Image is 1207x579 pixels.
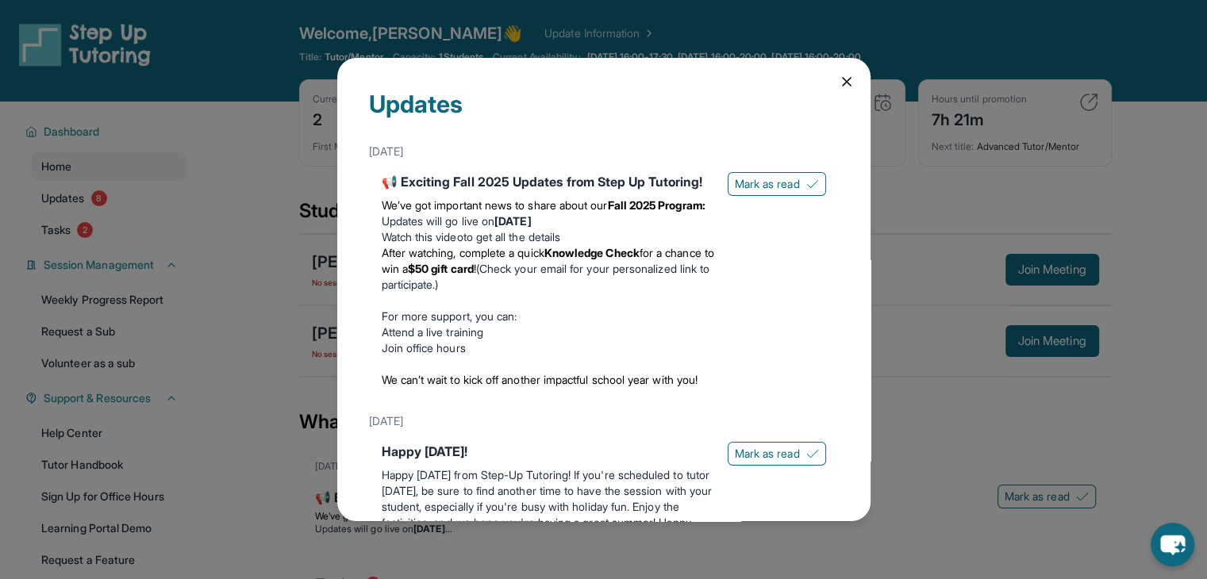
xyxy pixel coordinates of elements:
span: ! [474,262,476,275]
div: [DATE] [369,407,839,435]
li: to get all the details [382,229,715,245]
div: 📢 Exciting Fall 2025 Updates from Step Up Tutoring! [382,172,715,191]
p: Happy [DATE] from Step-Up Tutoring! If you're scheduled to tutor [DATE], be sure to find another ... [382,467,715,546]
li: Updates will go live on [382,213,715,229]
strong: [DATE] [494,214,531,228]
p: For more support, you can: [382,309,715,324]
div: Updates [369,90,839,137]
div: [DATE] [369,137,839,166]
strong: $50 gift card [408,262,474,275]
img: Mark as read [806,178,819,190]
span: We’ve got important news to share about our [382,198,608,212]
button: chat-button [1151,523,1194,566]
img: Mark as read [806,447,819,460]
strong: Knowledge Check [544,246,640,259]
strong: Fall 2025 Program: [608,198,705,212]
span: We can’t wait to kick off another impactful school year with you! [382,373,698,386]
button: Mark as read [728,442,826,466]
span: After watching, complete a quick [382,246,544,259]
a: Join office hours [382,341,466,355]
a: Attend a live training [382,325,484,339]
button: Mark as read [728,172,826,196]
li: (Check your email for your personalized link to participate.) [382,245,715,293]
a: Watch this video [382,230,463,243]
div: Happy [DATE]! [382,442,715,461]
span: Mark as read [735,446,800,462]
span: Mark as read [735,176,800,192]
